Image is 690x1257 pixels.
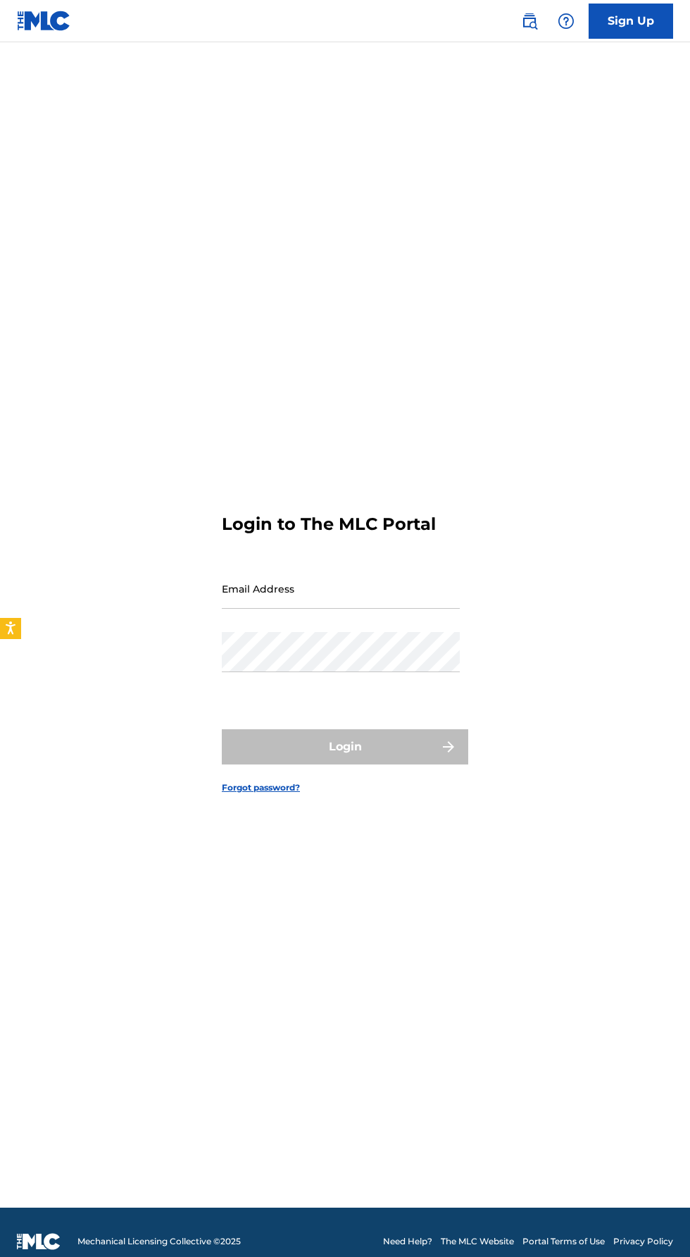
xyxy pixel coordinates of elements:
a: Need Help? [383,1235,432,1248]
h3: Login to The MLC Portal [222,514,436,535]
img: logo [17,1233,61,1250]
a: The MLC Website [441,1235,514,1248]
a: Forgot password? [222,781,300,794]
a: Portal Terms of Use [522,1235,605,1248]
a: Public Search [515,7,544,35]
a: Sign Up [589,4,673,39]
img: help [558,13,575,30]
span: Mechanical Licensing Collective © 2025 [77,1235,241,1248]
img: MLC Logo [17,11,71,31]
img: search [521,13,538,30]
div: Help [552,7,580,35]
a: Privacy Policy [613,1235,673,1248]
